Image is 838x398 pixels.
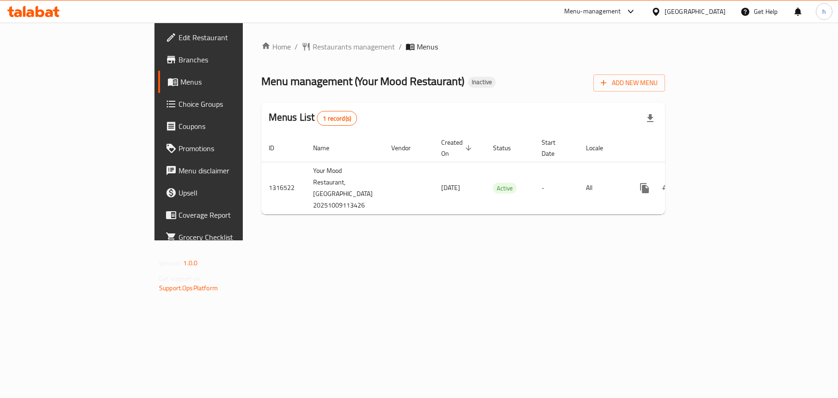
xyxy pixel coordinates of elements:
td: - [534,162,579,214]
button: Change Status [656,177,678,199]
span: Created On [441,137,474,159]
span: Edit Restaurant [179,32,287,43]
div: [GEOGRAPHIC_DATA] [665,6,726,17]
span: Branches [179,54,287,65]
span: Vendor [391,142,423,153]
a: Coupons [158,115,295,137]
div: Total records count [317,111,357,126]
a: Menus [158,71,295,93]
a: Branches [158,49,295,71]
button: Add New Menu [593,74,665,92]
a: Coverage Report [158,204,295,226]
li: / [399,41,402,52]
button: more [634,177,656,199]
span: 1.0.0 [183,257,197,269]
td: All [579,162,626,214]
a: Menu disclaimer [158,159,295,182]
a: Upsell [158,182,295,204]
span: Promotions [179,143,287,154]
span: Coupons [179,121,287,132]
span: Upsell [179,187,287,198]
span: ID [269,142,286,153]
span: Menus [180,76,287,87]
div: Menu-management [564,6,621,17]
span: 1 record(s) [317,114,357,123]
a: Grocery Checklist [158,226,295,248]
span: Menu disclaimer [179,165,287,176]
span: Name [313,142,341,153]
span: Grocery Checklist [179,232,287,243]
span: Active [493,183,517,194]
a: Edit Restaurant [158,26,295,49]
td: Your Mood Restaurant,[GEOGRAPHIC_DATA] 20251009113426 [306,162,384,214]
span: Menu management ( Your Mood Restaurant ) [261,71,464,92]
a: Choice Groups [158,93,295,115]
span: Choice Groups [179,98,287,110]
a: Restaurants management [302,41,395,52]
span: Menus [417,41,438,52]
a: Support.OpsPlatform [159,282,218,294]
span: Locale [586,142,615,153]
span: Version: [159,257,182,269]
nav: breadcrumb [261,41,665,52]
div: Export file [639,107,661,129]
span: Inactive [468,78,496,86]
h2: Menus List [269,110,357,126]
span: Status [493,142,523,153]
span: Coverage Report [179,209,287,220]
a: Promotions [158,137,295,159]
span: [DATE] [441,182,460,194]
div: Inactive [468,77,496,88]
table: enhanced table [261,134,730,214]
span: Restaurants management [313,41,395,52]
span: Get support on: [159,273,202,285]
span: h [822,6,826,17]
th: Actions [626,134,730,162]
span: Start Date [542,137,567,159]
span: Add New Menu [601,77,658,89]
li: / [295,41,298,52]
